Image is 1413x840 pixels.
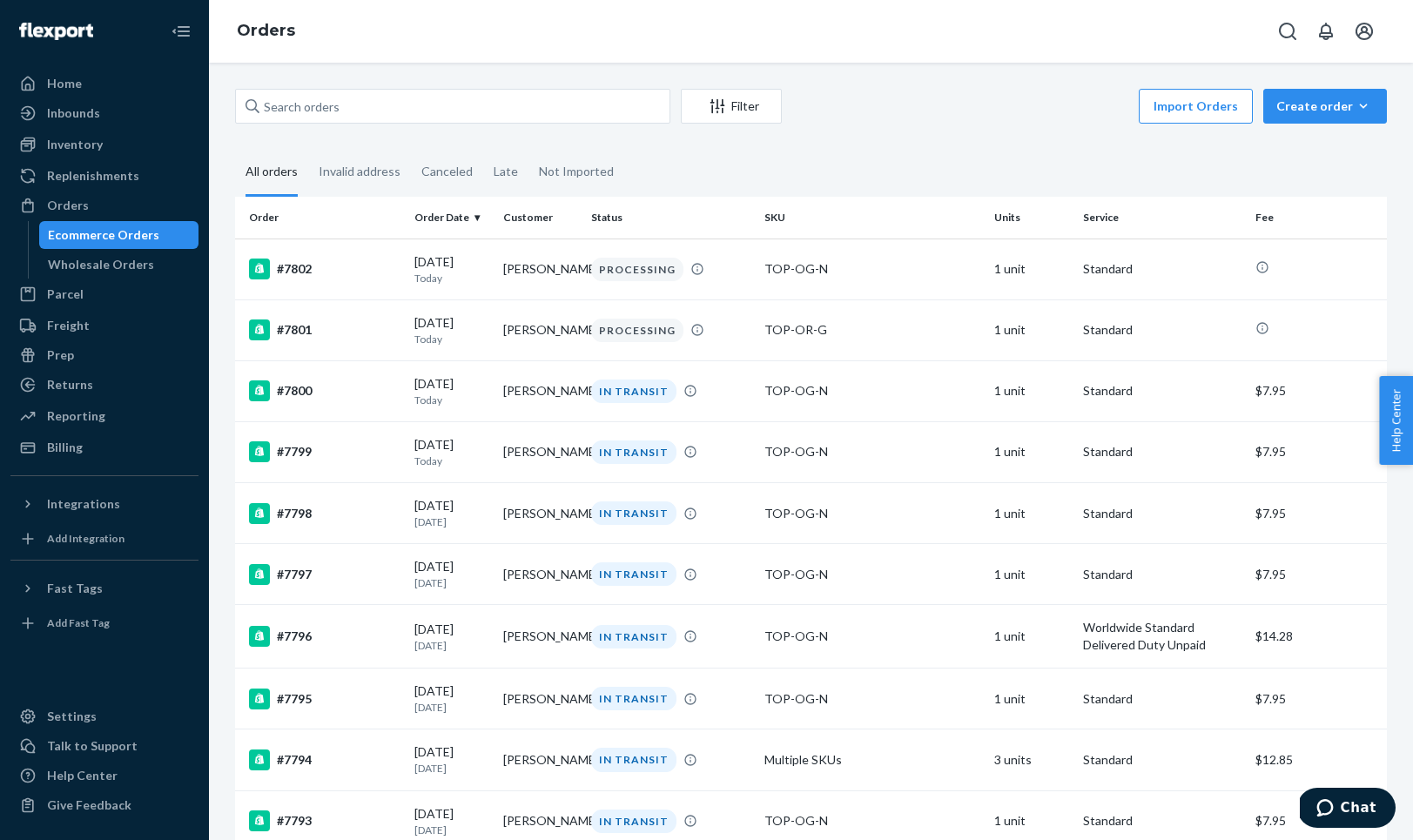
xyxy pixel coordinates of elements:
[987,360,1075,421] td: 1 unit
[1139,89,1253,124] button: Import Orders
[10,525,198,553] a: Add Integration
[249,749,400,770] div: #7794
[1248,669,1387,729] td: $7.95
[496,669,584,729] td: [PERSON_NAME]
[10,312,198,339] a: Freight
[414,271,488,286] p: Today
[10,192,198,219] a: Orders
[47,439,83,456] div: Billing
[1083,260,1241,278] p: Standard
[539,149,614,194] div: Not Imported
[249,689,400,709] div: #7795
[249,626,400,647] div: #7796
[237,21,295,40] a: Orders
[1248,605,1387,669] td: $14.28
[496,605,584,669] td: [PERSON_NAME]
[764,812,981,830] div: TOP-OG-N
[591,501,676,525] div: IN TRANSIT
[1248,544,1387,605] td: $7.95
[421,149,473,194] div: Canceled
[414,638,488,653] p: [DATE]
[1347,14,1382,49] button: Open account menu
[757,197,988,239] th: SKU
[987,669,1075,729] td: 1 unit
[246,149,298,197] div: All orders
[987,483,1075,544] td: 1 unit
[48,256,154,273] div: Wholesale Orders
[319,149,400,194] div: Invalid address
[764,382,981,400] div: TOP-OG-N
[1083,566,1241,583] p: Standard
[47,167,139,185] div: Replenishments
[987,299,1075,360] td: 1 unit
[10,490,198,518] button: Integrations
[414,393,488,407] p: Today
[10,702,198,730] a: Settings
[591,562,676,586] div: IN TRANSIT
[987,197,1075,239] th: Units
[47,495,120,513] div: Integrations
[1083,382,1241,400] p: Standard
[764,443,981,460] div: TOP-OG-N
[591,625,676,648] div: IN TRANSIT
[47,796,131,814] div: Give Feedback
[407,197,495,239] th: Order Date
[10,280,198,308] a: Parcel
[987,729,1075,790] td: 3 units
[10,99,198,127] a: Inbounds
[764,260,981,278] div: TOP-OG-N
[496,299,584,360] td: [PERSON_NAME]
[1379,376,1413,465] span: Help Center
[1248,421,1387,482] td: $7.95
[1270,14,1305,49] button: Open Search Box
[414,575,488,590] p: [DATE]
[249,564,400,585] div: #7797
[1300,788,1396,831] iframe: Opens a widget where you can chat to one of our agents
[414,454,488,468] p: Today
[235,89,670,124] input: Search orders
[764,690,981,708] div: TOP-OG-N
[39,221,199,249] a: Ecommerce Orders
[764,505,981,522] div: TOP-OG-N
[414,514,488,529] p: [DATE]
[47,104,100,122] div: Inbounds
[47,407,105,425] div: Reporting
[249,503,400,524] div: #7798
[496,239,584,299] td: [PERSON_NAME]
[591,258,683,281] div: PROCESSING
[47,531,124,546] div: Add Integration
[48,226,159,244] div: Ecommerce Orders
[414,682,488,715] div: [DATE]
[1248,483,1387,544] td: $7.95
[235,197,407,239] th: Order
[414,805,488,837] div: [DATE]
[414,700,488,715] p: [DATE]
[249,810,400,831] div: #7793
[1276,97,1374,115] div: Create order
[987,544,1075,605] td: 1 unit
[414,375,488,407] div: [DATE]
[414,497,488,529] div: [DATE]
[47,580,103,597] div: Fast Tags
[503,210,577,225] div: Customer
[10,402,198,430] a: Reporting
[414,253,488,286] div: [DATE]
[764,566,981,583] div: TOP-OG-N
[1083,812,1241,830] p: Standard
[496,360,584,421] td: [PERSON_NAME]
[47,737,138,755] div: Talk to Support
[249,380,400,401] div: #7800
[10,70,198,97] a: Home
[591,380,676,403] div: IN TRANSIT
[591,810,676,833] div: IN TRANSIT
[496,729,584,790] td: [PERSON_NAME]
[1083,443,1241,460] p: Standard
[591,687,676,710] div: IN TRANSIT
[987,239,1075,299] td: 1 unit
[47,346,74,364] div: Prep
[414,823,488,837] p: [DATE]
[10,575,198,602] button: Fast Tags
[1083,619,1241,654] p: Worldwide Standard Delivered Duty Unpaid
[10,732,198,760] button: Talk to Support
